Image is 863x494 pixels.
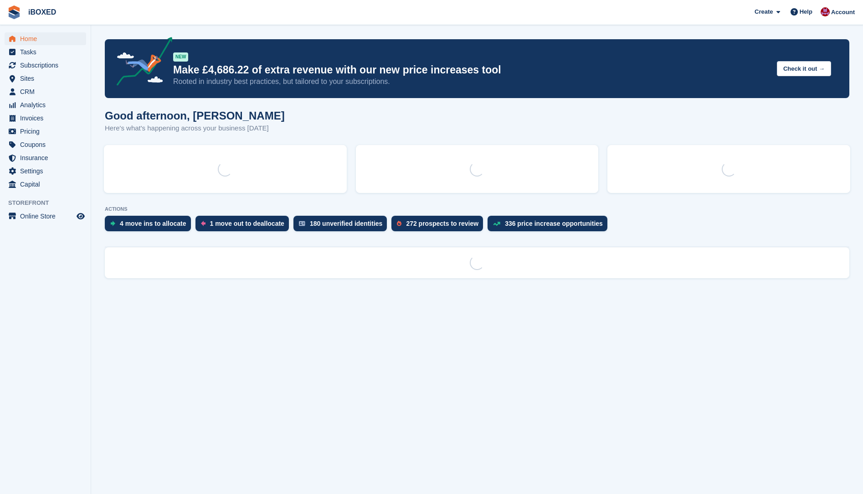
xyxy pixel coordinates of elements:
[397,221,401,226] img: prospect-51fa495bee0391a8d652442698ab0144808aea92771e9ea1ae160a38d050c398.svg
[20,125,75,138] span: Pricing
[5,99,86,111] a: menu
[20,72,75,85] span: Sites
[20,112,75,125] span: Invoices
[5,85,86,98] a: menu
[831,8,855,17] span: Account
[299,221,305,226] img: verify_identity-adf6edd0f0f0b5bbfe63781bf79b02c33cf7c696d77639b501bdc392416b5a36.svg
[105,216,195,236] a: 4 move ins to allocate
[20,210,75,223] span: Online Store
[20,46,75,58] span: Tasks
[493,222,500,226] img: price_increase_opportunities-93ffe204e8149a01c8c9dc8f82e8f89637d9d84a8eef4429ea346261dce0b2c0.svg
[173,77,770,87] p: Rooted in industry best practices, but tailored to your subscriptions.
[20,151,75,164] span: Insurance
[25,5,60,20] a: iBOXED
[406,220,478,227] div: 272 prospects to review
[8,198,91,208] span: Storefront
[505,220,603,227] div: 336 price increase opportunities
[20,165,75,177] span: Settings
[20,99,75,111] span: Analytics
[5,210,86,223] a: menu
[310,220,383,227] div: 180 unverified identities
[195,216,293,236] a: 1 move out to deallocate
[391,216,488,236] a: 272 prospects to review
[20,32,75,45] span: Home
[800,7,812,16] span: Help
[210,220,284,227] div: 1 move out to deallocate
[777,61,831,76] button: Check it out →
[5,46,86,58] a: menu
[755,7,773,16] span: Create
[5,178,86,191] a: menu
[110,221,115,226] img: move_ins_to_allocate_icon-fdf77a2bb77ea45bf5b3d319d69a93e2d87916cf1d5bf7949dd705db3b84f3ca.svg
[293,216,392,236] a: 180 unverified identities
[105,123,285,134] p: Here's what's happening across your business [DATE]
[75,211,86,222] a: Preview store
[20,178,75,191] span: Capital
[20,59,75,72] span: Subscriptions
[109,37,173,89] img: price-adjustments-announcement-icon-8257ccfd72463d97f412b2fc003d46551f7dbcb40ab6d574587a9cd5c0d94...
[7,5,21,19] img: stora-icon-8386f47178a22dfd0bd8f6a31ec36ba5ce8667c1dd55bd0f319d3a0aa187defe.svg
[20,138,75,151] span: Coupons
[201,221,205,226] img: move_outs_to_deallocate_icon-f764333ba52eb49d3ac5e1228854f67142a1ed5810a6f6cc68b1a99e826820c5.svg
[488,216,612,236] a: 336 price increase opportunities
[5,151,86,164] a: menu
[5,72,86,85] a: menu
[20,85,75,98] span: CRM
[105,109,285,122] h1: Good afternoon, [PERSON_NAME]
[5,125,86,138] a: menu
[5,59,86,72] a: menu
[5,32,86,45] a: menu
[5,112,86,125] a: menu
[5,165,86,177] a: menu
[173,63,770,77] p: Make £4,686.22 of extra revenue with our new price increases tool
[821,7,830,16] img: Amanda Forder
[173,52,188,62] div: NEW
[105,206,849,212] p: ACTIONS
[5,138,86,151] a: menu
[120,220,186,227] div: 4 move ins to allocate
